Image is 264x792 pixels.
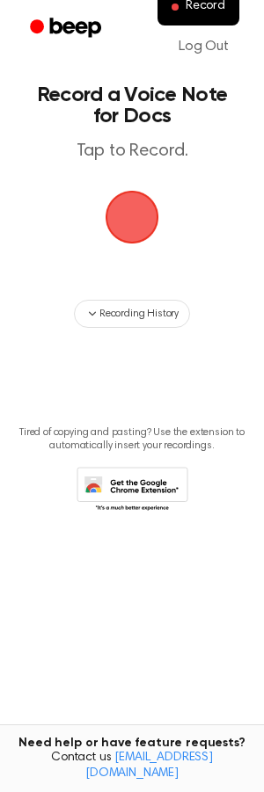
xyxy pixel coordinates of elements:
h1: Record a Voice Note for Docs [32,84,232,127]
button: Beep Logo [106,191,158,243]
span: Contact us [11,751,253,781]
button: Recording History [74,300,190,328]
a: [EMAIL_ADDRESS][DOMAIN_NAME] [85,752,213,780]
a: Log Out [161,25,246,68]
p: Tap to Record. [32,141,232,163]
p: Tired of copying and pasting? Use the extension to automatically insert your recordings. [14,426,250,453]
a: Beep [18,11,117,46]
span: Recording History [99,306,179,322]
